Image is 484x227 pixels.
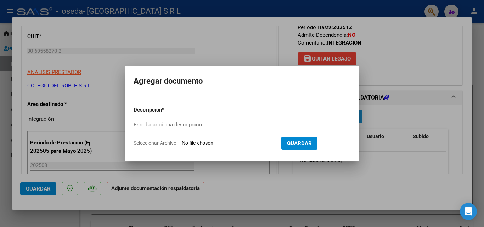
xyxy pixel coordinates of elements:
div: Open Intercom Messenger [460,203,477,220]
span: Guardar [287,140,312,147]
span: Seleccionar Archivo [134,140,176,146]
h2: Agregar documento [134,74,350,88]
button: Guardar [281,137,317,150]
p: Descripcion [134,106,199,114]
